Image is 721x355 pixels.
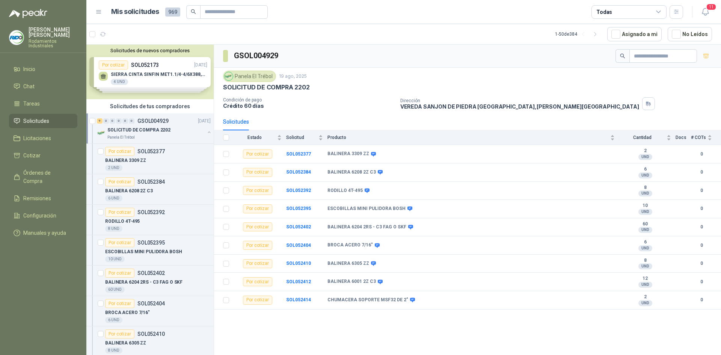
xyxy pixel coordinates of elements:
span: 969 [165,8,180,17]
p: 19 ago, 2025 [279,73,307,80]
div: UND [638,245,652,251]
b: ESCOBILLAS MINI PULIDORA BOSH [327,206,406,212]
b: BROCA ACERO 7/16" [327,242,373,248]
b: 8 [619,258,671,264]
h3: GSOL004929 [234,50,279,62]
b: SOL052384 [286,169,311,175]
p: SOL052395 [137,240,165,245]
th: Docs [676,130,691,145]
div: 6 UND [105,317,122,323]
b: BALINERA 6204 2RS - C3 FAG O SKF [327,224,406,230]
a: SOL052412 [286,279,311,284]
a: Tareas [9,97,77,111]
p: Rodamientos Industriales [29,39,77,48]
b: 0 [691,205,712,212]
div: Por cotizar [243,186,272,195]
div: Por cotizar [243,204,272,213]
div: Por cotizar [243,241,272,250]
b: BALINERA 6305 ZZ [327,261,369,267]
span: Tareas [23,100,40,108]
span: Solicitudes [23,117,49,125]
div: Por cotizar [243,259,272,268]
span: # COTs [691,135,706,140]
b: 0 [691,187,712,194]
img: Company Logo [97,128,106,137]
th: Producto [327,130,619,145]
p: GSOL004929 [137,118,169,124]
span: Configuración [23,211,56,220]
button: Solicitudes de nuevos compradores [89,48,211,53]
div: 0 [116,118,122,124]
span: search [620,53,625,59]
button: Asignado a mi [607,27,662,41]
a: Por cotizarSOL052395ESCOBILLAS MINI PULIDORA BOSH10 UND [86,235,214,266]
a: SOL052392 [286,188,311,193]
div: UND [638,209,652,215]
b: 6 [619,166,671,172]
a: Por cotizarSOL052377BALINERA 3309 ZZ2 UND [86,144,214,174]
b: 6 [619,239,671,245]
div: UND [638,172,652,178]
b: SOL052410 [286,261,311,266]
b: 2 [619,294,671,300]
p: [PERSON_NAME] [PERSON_NAME] [29,27,77,38]
div: 60 UND [105,287,125,293]
div: 8 UND [105,226,122,232]
th: Solicitud [286,130,327,145]
span: Estado [234,135,276,140]
p: BALINERA 3309 ZZ [105,157,146,164]
b: 12 [619,276,671,282]
p: SOL052404 [137,301,165,306]
span: 11 [706,3,716,11]
div: Por cotizar [105,329,134,338]
div: Por cotizar [105,208,134,217]
p: VEREDA SANJON DE PIEDRA [GEOGRAPHIC_DATA] , [PERSON_NAME][GEOGRAPHIC_DATA] [400,103,639,110]
div: 0 [103,118,109,124]
th: Cantidad [619,130,676,145]
span: Producto [327,135,609,140]
div: Por cotizar [105,238,134,247]
b: RODILLO 4T-495 [327,188,363,194]
span: Órdenes de Compra [23,169,70,185]
div: Por cotizar [243,168,272,177]
div: 1 - 50 de 384 [555,28,601,40]
p: BALINERA 6208 2Z C3 [105,187,153,195]
div: UND [638,227,652,233]
b: 0 [691,278,712,286]
p: SOL052392 [137,210,165,215]
b: SOL052377 [286,151,311,157]
b: BALINERA 3309 ZZ [327,151,369,157]
div: Por cotizar [243,150,272,159]
div: Por cotizar [105,269,134,278]
a: Inicio [9,62,77,76]
span: Inicio [23,65,35,73]
b: 2 [619,148,671,154]
div: 8 UND [105,347,122,353]
button: No Leídos [668,27,712,41]
a: Configuración [9,208,77,223]
div: UND [638,263,652,269]
span: search [191,9,196,14]
span: Remisiones [23,194,51,202]
a: Solicitudes [9,114,77,128]
span: Licitaciones [23,134,51,142]
p: BALINERA 6204 2RS - C3 FAG O SKF [105,279,183,286]
a: Por cotizarSOL052392RODILLO 4T-4958 UND [86,205,214,235]
b: 60 [619,221,671,227]
b: 0 [691,296,712,304]
a: Chat [9,79,77,94]
img: Company Logo [9,30,24,45]
div: UND [638,154,652,160]
span: Cantidad [619,135,665,140]
p: SOL052384 [137,179,165,184]
p: SOLICITUD DE COMPRA 2202 [107,127,170,134]
div: Por cotizar [105,177,134,186]
p: SOL052402 [137,270,165,276]
a: SOL052395 [286,206,311,211]
div: Por cotizar [243,296,272,305]
b: CHUMACERA SOPORTE MSF32 DE 2" [327,297,408,303]
p: BROCA ACERO 7/16" [105,309,150,316]
img: Company Logo [225,72,233,80]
